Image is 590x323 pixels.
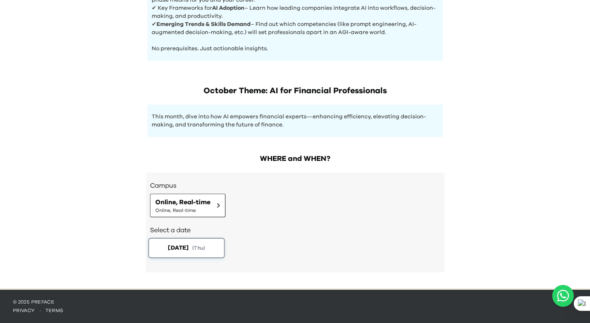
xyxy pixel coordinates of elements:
p: © 2025 Preface [13,299,577,305]
span: [DATE] [168,244,189,252]
a: Chat with us on WhatsApp [552,285,574,307]
span: · [35,308,45,313]
h1: October Theme: AI for Financial Professionals [148,85,443,96]
button: Open WhatsApp chat [552,285,574,307]
button: [DATE](Thu) [148,238,225,258]
p: ✔ – Find out which competencies (like prompt engineering, AI-augmented decision-making, etc.) wil... [152,20,439,36]
b: Emerging Trends & Skills Demand [157,21,251,27]
a: privacy [13,308,35,313]
p: This month, dive into how AI empowers financial experts—enhancing efficiency, elevating decision-... [152,113,439,129]
h2: Select a date [150,225,440,235]
a: terms [45,308,64,313]
span: Online, Real-time [155,207,210,214]
b: AI Adoption [212,5,245,11]
button: Online, Real-timeOnline, Real-time [150,194,225,217]
p: No prerequisites. Just actionable insights. [152,36,439,53]
h3: Campus [150,181,440,190]
span: ( Thu ) [192,244,205,251]
p: ✔ Key Frameworks for – Learn how leading companies integrate AI into workflows, decision-making, ... [152,4,439,20]
span: Online, Real-time [155,197,210,207]
h2: WHERE and WHEN? [146,153,444,165]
